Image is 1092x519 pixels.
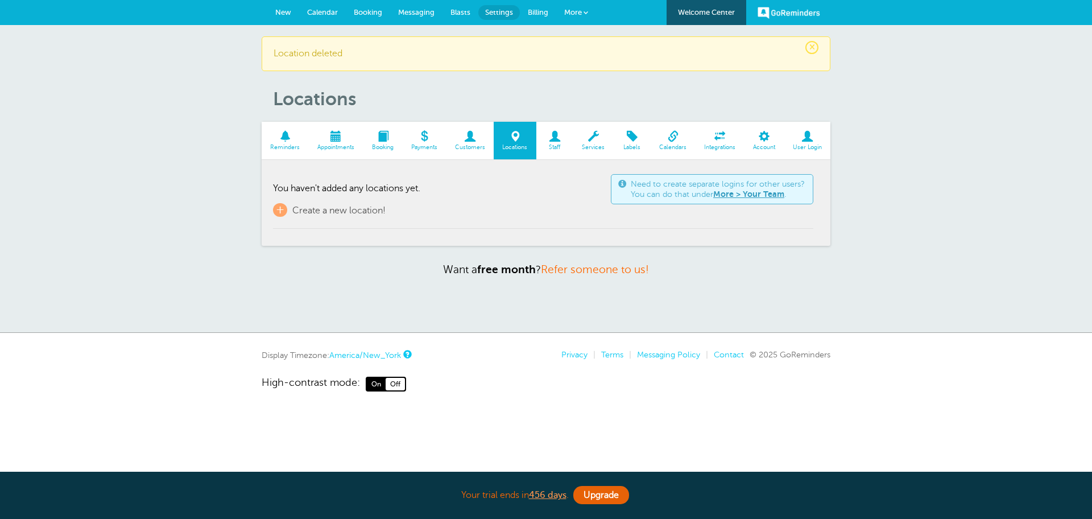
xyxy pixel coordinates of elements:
a: Terms [601,350,623,359]
span: Booking [369,144,397,151]
a: Privacy [561,350,588,359]
p: You haven't added any locations yet. [273,183,813,194]
a: This is the timezone being used to display dates and times to you on this device. Click the timez... [403,351,410,358]
span: Account [750,144,778,151]
p: Location deleted [274,48,818,59]
a: Booking [363,122,403,160]
strong: free month [477,263,536,275]
a: Services [573,122,614,160]
span: Create a new location! [292,205,386,216]
span: + [273,203,287,217]
span: On [367,378,386,390]
li: | [623,350,631,360]
span: × [805,41,818,54]
span: User Login [789,144,825,151]
span: Customers [452,144,488,151]
span: Staff [542,144,568,151]
span: Booking [354,8,382,17]
span: Payments [408,144,440,151]
a: 456 days [529,490,566,500]
span: Locations [499,144,531,151]
li: | [700,350,708,360]
span: Calendar [307,8,338,17]
a: Staff [536,122,573,160]
span: Blasts [450,8,470,17]
a: Upgrade [573,486,629,504]
li: | [588,350,595,360]
a: Contact [714,350,744,359]
a: + Create a new location! [273,203,386,217]
span: Appointments [315,144,358,151]
a: Refer someone to us! [541,263,649,275]
span: Labels [619,144,645,151]
p: Want a ? [262,263,830,276]
a: More > Your Team [713,190,784,199]
a: Account [744,122,784,160]
div: Display Timezone: [262,350,410,360]
a: User Login [784,122,830,160]
span: Services [579,144,608,151]
div: Your trial ends in . [262,483,830,508]
span: Need to create separate logins for other users? You can do that under . [631,179,806,199]
a: High-contrast mode: On Off [262,377,830,392]
span: Reminders [267,144,303,151]
span: New [275,8,291,17]
span: Off [386,378,405,390]
a: Settings [478,5,520,20]
a: Messaging Policy [637,350,700,359]
a: America/New_York [329,351,401,360]
span: Messaging [398,8,435,17]
span: Settings [485,8,513,17]
span: Calendars [656,144,690,151]
a: Labels [614,122,651,160]
a: Calendars [651,122,696,160]
span: Integrations [701,144,739,151]
span: More [564,8,582,17]
a: Reminders [262,122,309,160]
span: High-contrast mode: [262,377,360,392]
span: Billing [528,8,548,17]
a: Appointments [309,122,363,160]
h1: Locations [273,88,830,110]
a: Payments [402,122,446,160]
span: © 2025 GoReminders [750,350,830,359]
a: Customers [446,122,494,160]
a: Integrations [696,122,744,160]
